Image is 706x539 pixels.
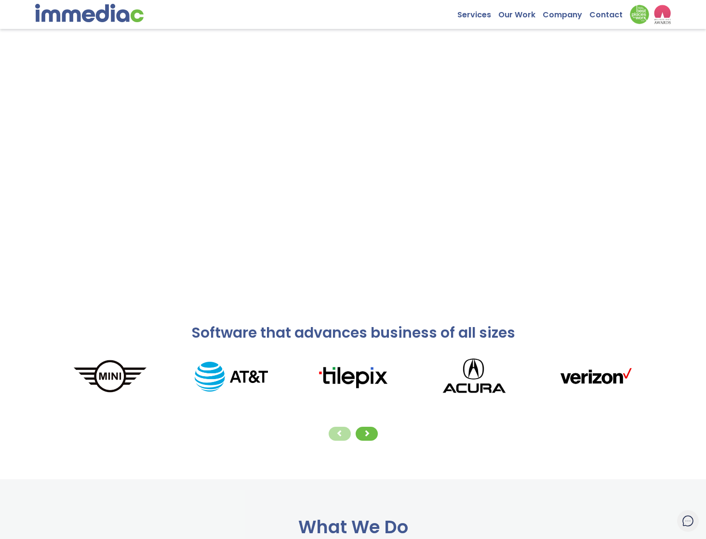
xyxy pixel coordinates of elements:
img: AT%26T_logo.png [171,362,292,392]
span: Software that advances business of all sizes [191,322,515,343]
a: Company [543,5,589,20]
img: logo2_wea_nobg.webp [654,5,671,24]
a: Our Work [498,5,543,20]
img: Acura_logo.png [413,352,535,401]
img: immediac [35,4,144,22]
img: tilepixLogo.png [292,364,413,390]
img: Down [630,5,649,24]
img: MINI_logo.png [50,358,171,395]
img: verizonLogo.png [535,364,656,390]
a: Contact [589,5,630,20]
a: Services [457,5,498,20]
